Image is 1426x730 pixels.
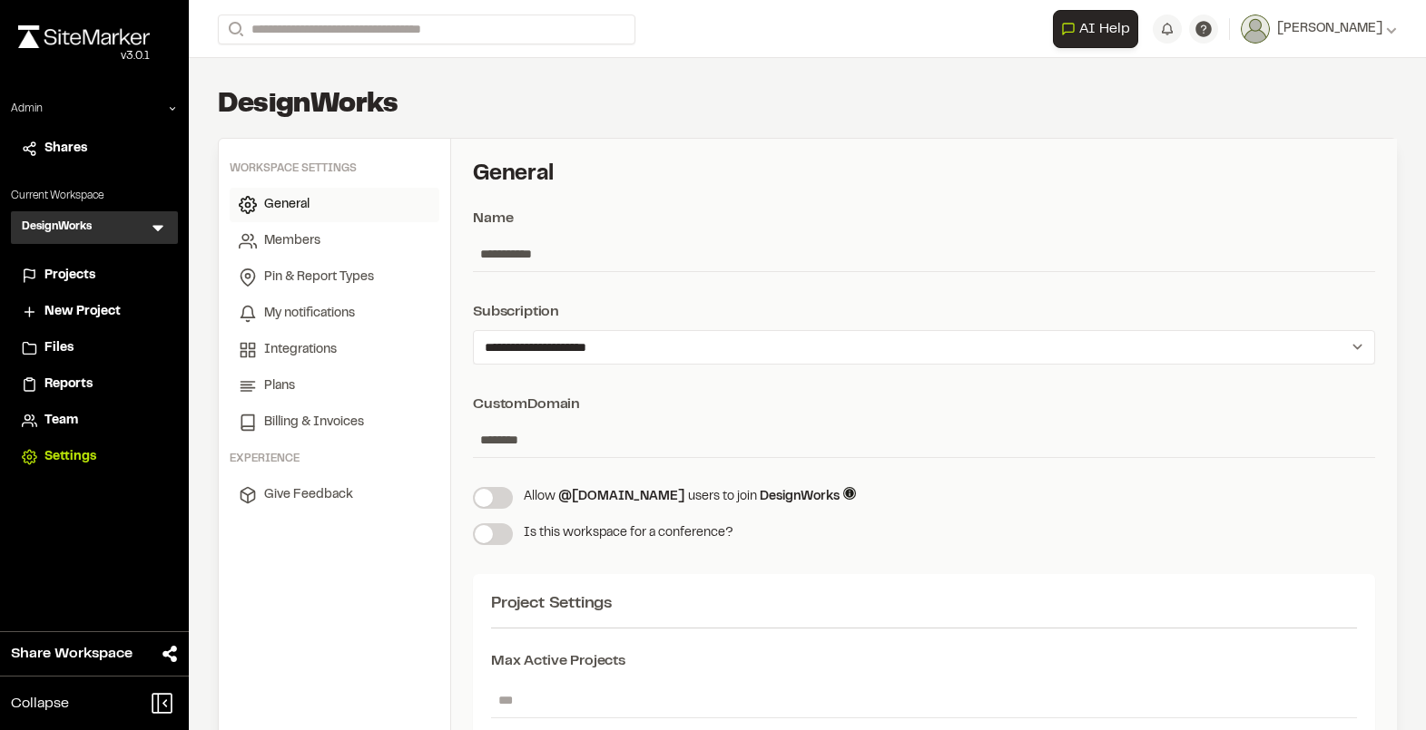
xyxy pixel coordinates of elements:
a: Shares [22,139,167,159]
span: DesignWorks [760,492,840,502]
div: Oh geez...please don't... [18,48,150,64]
span: Settings [44,447,96,467]
div: Project Settings [491,592,1357,617]
h3: DesignWorks [22,219,92,237]
a: Billing & Invoices [230,405,439,440]
a: Settings [22,447,167,467]
span: [PERSON_NAME] [1277,19,1382,39]
button: [PERSON_NAME] [1241,15,1397,44]
button: Open AI Assistant [1053,10,1138,48]
div: Name [473,208,1375,229]
span: AI Help [1079,18,1130,40]
a: Reports [22,375,167,394]
span: Reports [44,375,93,394]
a: General [230,188,439,222]
span: Give Feedback [264,485,353,505]
span: @[DOMAIN_NAME] [558,492,688,502]
div: Is this workspace for a conference? [524,523,733,545]
a: Give Feedback [230,478,439,512]
img: User [1241,15,1270,44]
a: Team [22,411,167,431]
div: Experience [230,451,439,467]
span: Plans [264,376,295,396]
span: Share Workspace [11,643,133,665]
div: Open AI Assistant [1053,10,1146,48]
span: New Project [44,302,121,322]
div: Custom Domain [473,394,1375,415]
span: Collapse [11,693,69,715]
div: Allow users to join [524,487,840,509]
div: Workspace settings [230,161,439,177]
a: Pin & Report Types [230,260,439,295]
a: Integrations [230,333,439,367]
p: Current Workspace [11,188,178,204]
span: Files [44,338,74,358]
h2: General [473,161,1375,190]
a: My notifications [230,297,439,331]
span: My notifications [264,304,355,324]
h1: DesignWorks [218,87,398,123]
a: Plans [230,369,439,404]
span: Projects [44,266,95,286]
img: rebrand.png [18,25,150,48]
a: Members [230,224,439,258]
div: Max Active Projects [491,650,1357,672]
div: Subscription [473,301,1375,323]
a: Files [22,338,167,358]
button: Search [218,15,251,44]
p: Admin [11,101,43,117]
span: Pin & Report Types [264,268,374,287]
a: Projects [22,266,167,286]
span: Team [44,411,78,431]
a: New Project [22,302,167,322]
span: General [264,195,310,215]
span: Billing & Invoices [264,413,364,433]
span: Members [264,231,320,251]
span: Shares [44,139,87,159]
span: Integrations [264,340,337,360]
